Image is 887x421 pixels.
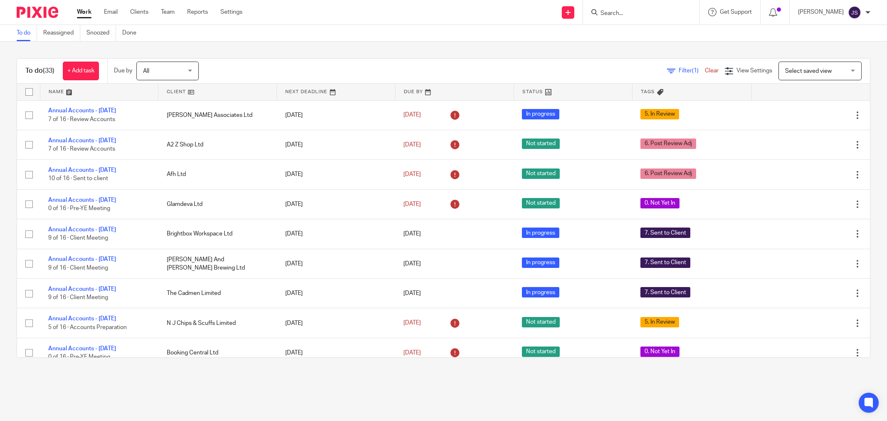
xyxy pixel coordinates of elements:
span: In progress [522,258,559,268]
a: To do [17,25,37,41]
td: [DATE] [277,308,395,338]
a: Email [104,8,118,16]
span: 7. Sent to Client [640,287,690,297]
td: [DATE] [277,249,395,278]
span: 0. Not Yet In [640,198,679,208]
span: [DATE] [403,261,421,267]
span: 0. Not Yet In [640,347,679,357]
span: 7. Sent to Client [640,258,690,268]
span: 7 of 16 · Review Accounts [48,146,115,152]
span: [DATE] [403,112,421,118]
span: 7. Sent to Client [640,228,690,238]
p: Due by [114,67,132,75]
td: [PERSON_NAME] Associates Ltd [158,100,277,130]
span: Filter [679,68,705,74]
a: Clients [130,8,148,16]
span: Get Support [720,9,752,15]
span: [DATE] [403,320,421,326]
span: (33) [43,67,54,74]
span: [DATE] [403,350,421,356]
td: [DATE] [277,219,395,249]
td: Glamdeva Ltd [158,189,277,219]
td: Brightbox Workspace Ltd [158,219,277,249]
a: Annual Accounts - [DATE] [48,316,116,322]
td: N J Chips & Scuffs Limited [158,308,277,338]
a: Snoozed [86,25,116,41]
a: Team [161,8,175,16]
span: (1) [692,68,699,74]
td: A2 Z Shop Ltd [158,130,277,159]
span: Not started [522,168,560,179]
span: 7 of 16 · Review Accounts [48,116,115,122]
span: 9 of 16 · Client Meeting [48,295,108,300]
span: [DATE] [403,171,421,177]
span: 6. Post Review Adj [640,168,696,179]
span: 5. In Review [640,109,679,119]
a: Work [77,8,91,16]
td: [PERSON_NAME] And [PERSON_NAME] Brewing Ltd [158,249,277,278]
a: Annual Accounts - [DATE] [48,138,116,144]
td: Afh Ltd [158,160,277,189]
td: [DATE] [277,100,395,130]
span: View Settings [736,68,772,74]
span: Not started [522,139,560,149]
a: Reports [187,8,208,16]
a: Done [122,25,143,41]
span: In progress [522,287,559,297]
a: Reassigned [43,25,80,41]
td: [DATE] [277,279,395,308]
span: 6. Post Review Adj [640,139,696,149]
a: Annual Accounts - [DATE] [48,346,116,352]
a: Annual Accounts - [DATE] [48,197,116,203]
a: Annual Accounts - [DATE] [48,167,116,173]
span: In progress [522,228,559,238]
span: In progress [522,109,559,119]
span: Tags [641,89,655,94]
span: All [143,68,149,74]
span: [DATE] [403,231,421,237]
a: Annual Accounts - [DATE] [48,286,116,292]
span: [DATE] [403,201,421,207]
span: 9 of 16 · Client Meeting [48,235,108,241]
span: Not started [522,317,560,327]
img: svg%3E [848,6,861,19]
td: [DATE] [277,130,395,159]
span: Select saved view [785,68,832,74]
td: The Cadmen Limited [158,279,277,308]
a: Annual Accounts - [DATE] [48,256,116,262]
span: 0 of 16 · Pre-YE Meeting [48,206,110,211]
span: 0 of 16 · Pre-YE Meeting [48,354,110,360]
span: 10 of 16 · Sent to client [48,176,108,182]
span: 9 of 16 · Client Meeting [48,265,108,271]
a: Annual Accounts - [DATE] [48,227,116,233]
td: [DATE] [277,189,395,219]
a: Settings [220,8,242,16]
p: [PERSON_NAME] [798,8,844,16]
a: + Add task [63,62,99,80]
span: 5. In Review [640,317,679,327]
span: Not started [522,198,560,208]
span: [DATE] [403,290,421,296]
td: Booking Central Ltd [158,338,277,367]
a: Annual Accounts - [DATE] [48,108,116,114]
span: Not started [522,347,560,357]
td: [DATE] [277,338,395,367]
img: Pixie [17,7,58,18]
a: Clear [705,68,719,74]
span: 5 of 16 · Accounts Preparation [48,324,127,330]
input: Search [600,10,675,17]
td: [DATE] [277,160,395,189]
h1: To do [25,67,54,75]
span: [DATE] [403,142,421,148]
